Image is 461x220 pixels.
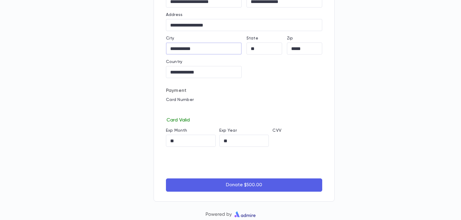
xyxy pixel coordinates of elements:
[272,135,322,147] iframe: cvv
[219,128,237,133] label: Exp Year
[272,128,322,133] p: CVV
[166,116,322,123] p: Card Valid
[166,88,322,94] p: Payment
[166,12,183,17] label: Address
[166,128,187,133] label: Exp Month
[166,104,322,116] iframe: card
[166,97,322,102] p: Card Number
[166,36,174,41] label: City
[166,178,322,192] button: Donate $500.00
[246,36,258,41] label: State
[287,36,293,41] label: Zip
[166,59,182,64] label: Country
